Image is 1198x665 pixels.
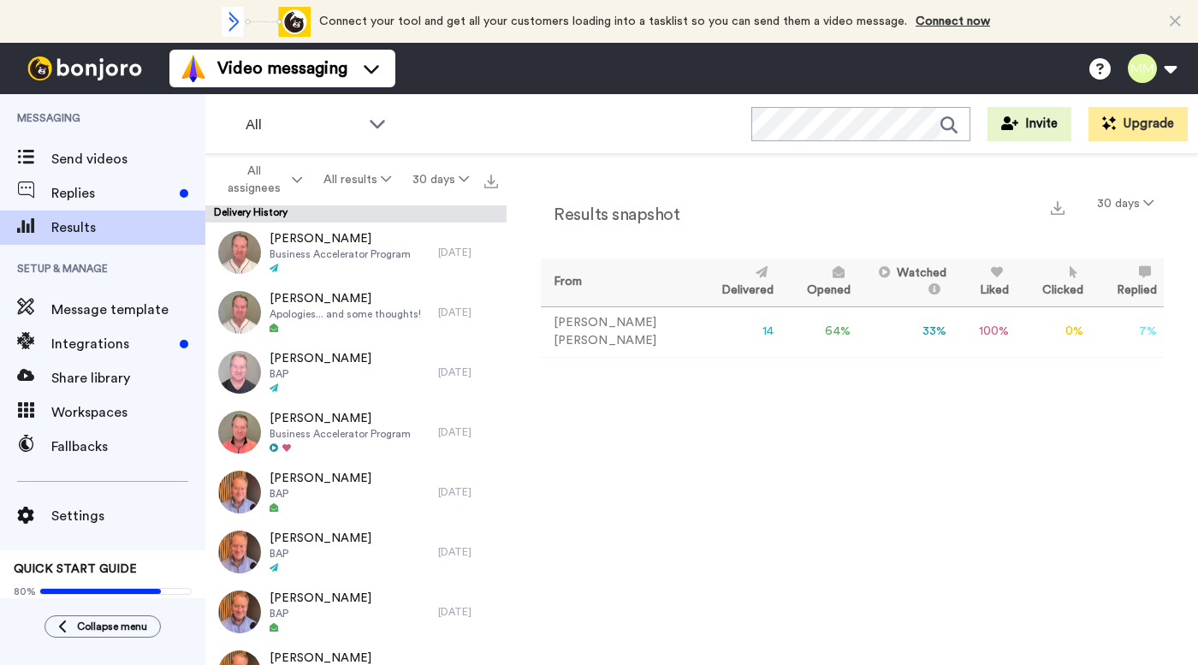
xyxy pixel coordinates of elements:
[438,306,498,319] div: [DATE]
[438,425,498,439] div: [DATE]
[219,163,288,197] span: All assignees
[218,291,261,334] img: 5e96716e-4298-430e-aca0-d9f3f8f7f1b5-thumb.jpg
[953,258,1016,306] th: Liked
[1016,306,1090,357] td: 0 %
[270,350,371,367] span: [PERSON_NAME]
[205,582,507,642] a: [PERSON_NAME]BAP[DATE]
[14,563,137,575] span: QUICK START GUIDE
[541,205,679,224] h2: Results snapshot
[218,351,261,394] img: f9a1e324-c8c7-4048-83d6-9f91b00c71e4-thumb.jpg
[695,306,780,357] td: 14
[916,15,990,27] a: Connect now
[857,306,954,357] td: 33 %
[270,247,411,261] span: Business Accelerator Program
[541,258,695,306] th: From
[270,307,421,321] span: Apologies... and some thoughts!
[205,205,507,223] div: Delivery History
[216,7,311,37] div: animation
[217,56,347,80] span: Video messaging
[1051,201,1065,215] img: export.svg
[270,410,411,427] span: [PERSON_NAME]
[205,402,507,462] a: [PERSON_NAME]Business Accelerator Program[DATE]
[1016,258,1090,306] th: Clicked
[51,183,173,204] span: Replies
[1090,306,1164,357] td: 7 %
[479,167,503,193] button: Export all results that match these filters now.
[270,470,371,487] span: [PERSON_NAME]
[51,506,205,526] span: Settings
[780,258,857,306] th: Opened
[14,585,36,598] span: 80%
[270,367,371,381] span: BAP
[857,258,954,306] th: Watched
[1088,107,1188,141] button: Upgrade
[438,545,498,559] div: [DATE]
[270,607,371,620] span: BAP
[205,223,507,282] a: [PERSON_NAME]Business Accelerator Program[DATE]
[1087,188,1164,219] button: 30 days
[218,531,261,573] img: 774417e3-27aa-4421-8160-8d542b8b9639-thumb.jpg
[1046,194,1070,219] button: Export a summary of each team member’s results that match this filter now.
[780,306,857,357] td: 64 %
[51,300,205,320] span: Message template
[77,620,147,633] span: Collapse menu
[270,427,411,441] span: Business Accelerator Program
[205,342,507,402] a: [PERSON_NAME]BAP[DATE]
[438,246,498,259] div: [DATE]
[541,306,695,357] td: [PERSON_NAME] [PERSON_NAME]
[438,605,498,619] div: [DATE]
[209,156,313,204] button: All assignees
[51,402,205,423] span: Workspaces
[401,164,479,195] button: 30 days
[319,15,907,27] span: Connect your tool and get all your customers loading into a tasklist so you can send them a video...
[218,411,261,454] img: 9e043665-3c67-4435-8631-b63694811130-thumb.jpg
[484,175,498,188] img: export.svg
[218,471,261,514] img: 893ae91c-3848-48b6-8279-fd8ea590b3cd-thumb.jpg
[270,487,371,501] span: BAP
[218,231,261,274] img: d4a71aab-3678-493b-96e9-9ffddd6c5fef-thumb.jpg
[51,334,173,354] span: Integrations
[51,149,205,169] span: Send videos
[21,56,149,80] img: bj-logo-header-white.svg
[695,258,780,306] th: Delivered
[205,282,507,342] a: [PERSON_NAME]Apologies... and some thoughts![DATE]
[270,290,421,307] span: [PERSON_NAME]
[438,485,498,499] div: [DATE]
[51,217,205,238] span: Results
[987,107,1071,141] button: Invite
[438,365,498,379] div: [DATE]
[51,368,205,389] span: Share library
[270,547,371,561] span: BAP
[270,590,371,607] span: [PERSON_NAME]
[313,164,402,195] button: All results
[953,306,1016,357] td: 100 %
[180,55,207,82] img: vm-color.svg
[44,615,161,638] button: Collapse menu
[51,436,205,457] span: Fallbacks
[1090,258,1164,306] th: Replied
[205,462,507,522] a: [PERSON_NAME]BAP[DATE]
[270,530,371,547] span: [PERSON_NAME]
[270,230,411,247] span: [PERSON_NAME]
[218,591,261,633] img: bb0f3d4e-8ffa-45df-bc7d-8f04b68115da-thumb.jpg
[246,115,360,135] span: All
[205,522,507,582] a: [PERSON_NAME]BAP[DATE]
